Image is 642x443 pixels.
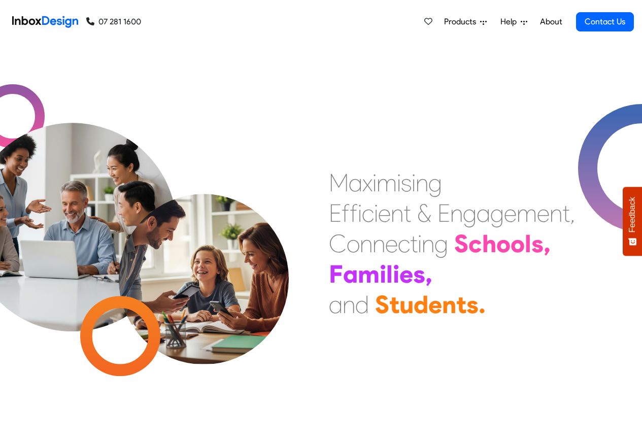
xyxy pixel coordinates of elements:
div: c [398,228,410,259]
div: M [329,167,349,198]
div: f [350,198,358,228]
a: Contact Us [576,12,634,31]
div: e [428,289,442,320]
div: c [362,198,374,228]
div: i [358,198,362,228]
div: c [468,228,482,259]
div: Maximising Efficient & Engagement, Connecting Schools, Families, and Students. [329,167,575,320]
div: g [463,198,477,228]
a: Help [496,12,531,32]
span: Help [500,16,521,28]
div: e [399,259,413,289]
div: e [537,198,550,228]
div: E [437,198,450,228]
div: h [482,228,496,259]
div: l [525,228,531,259]
div: m [358,259,380,289]
div: a [349,167,362,198]
div: g [434,228,448,259]
div: e [504,198,517,228]
div: n [391,198,403,228]
div: a [329,289,343,320]
div: i [373,167,377,198]
div: t [389,289,399,320]
span: Products [444,16,480,28]
div: C [329,228,347,259]
div: m [377,167,397,198]
div: o [347,228,360,259]
div: n [416,167,428,198]
span: Feedback [628,197,637,232]
div: l [386,259,393,289]
div: a [343,259,358,289]
div: i [397,167,401,198]
a: About [537,12,565,32]
div: a [477,198,490,228]
div: s [531,228,544,259]
div: E [329,198,342,228]
div: n [550,198,562,228]
div: , [544,228,551,259]
div: t [456,289,466,320]
div: d [355,289,369,320]
div: s [413,259,425,289]
div: e [385,228,398,259]
div: , [425,259,432,289]
button: Feedback - Show survey [623,187,642,256]
div: o [496,228,511,259]
div: t [410,228,418,259]
div: n [373,228,385,259]
div: f [342,198,350,228]
div: s [401,167,412,198]
div: i [412,167,416,198]
div: n [360,228,373,259]
div: t [562,198,570,228]
div: u [399,289,414,320]
a: Products [440,12,491,32]
div: g [428,167,442,198]
div: t [403,198,411,228]
a: 07 281 1600 [86,16,141,28]
div: n [422,228,434,259]
div: x [362,167,373,198]
div: S [454,228,468,259]
div: & [417,198,431,228]
div: n [442,289,456,320]
div: e [378,198,391,228]
div: m [517,198,537,228]
div: i [380,259,386,289]
div: , [570,198,575,228]
div: n [343,289,355,320]
div: n [450,198,463,228]
div: . [479,289,486,320]
div: i [418,228,422,259]
img: parents_with_child.png [97,152,310,364]
div: s [466,289,479,320]
div: i [374,198,378,228]
div: o [511,228,525,259]
div: i [393,259,399,289]
div: d [414,289,428,320]
div: g [490,198,504,228]
div: S [375,289,389,320]
div: F [329,259,343,289]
